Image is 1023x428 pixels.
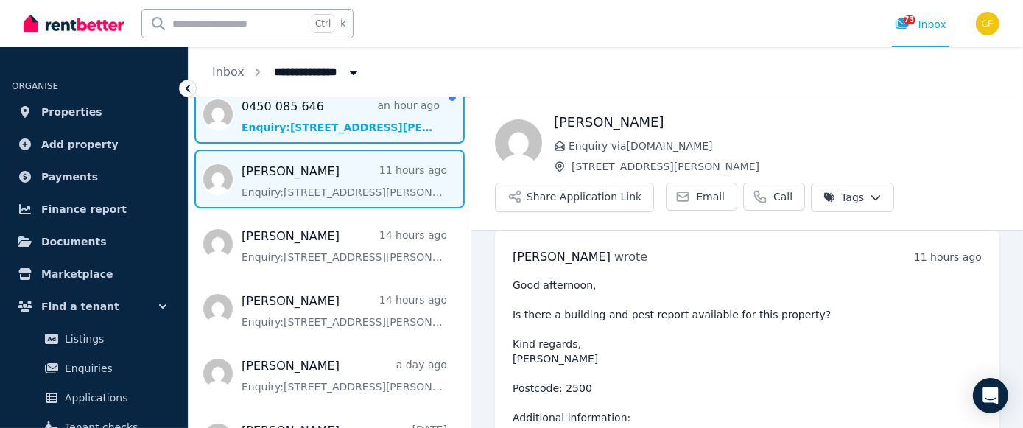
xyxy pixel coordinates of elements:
button: Tags [811,183,894,212]
div: Inbox [895,17,946,32]
span: wrote [614,250,647,264]
span: Payments [41,168,98,186]
a: Documents [12,227,176,256]
a: [PERSON_NAME]14 hours agoEnquiry:[STREET_ADDRESS][PERSON_NAME]. [242,228,447,264]
span: Enquiries [65,359,164,377]
a: Add property [12,130,176,159]
img: Jaidyn Chambers [495,119,542,166]
img: Christos Fassoulidis [976,12,999,35]
a: [PERSON_NAME]a day agoEnquiry:[STREET_ADDRESS][PERSON_NAME]. [242,357,447,394]
span: Find a tenant [41,298,119,315]
a: Email [666,183,737,211]
span: Enquiry via [DOMAIN_NAME] [569,138,999,153]
a: Applications [18,383,170,413]
span: Add property [41,136,119,153]
span: Call [773,189,792,204]
span: Applications [65,389,164,407]
span: 73 [904,15,915,24]
nav: Breadcrumb [189,47,384,97]
span: [STREET_ADDRESS][PERSON_NAME] [572,159,999,174]
span: Marketplace [41,265,113,283]
a: Marketplace [12,259,176,289]
a: Inbox [212,65,245,79]
img: RentBetter [24,13,124,35]
h1: [PERSON_NAME] [554,112,999,133]
span: [PERSON_NAME] [513,250,611,264]
span: Tags [823,190,864,205]
a: Properties [12,97,176,127]
a: Payments [12,162,176,192]
span: Email [696,189,725,204]
span: ORGANISE [12,81,58,91]
a: Listings [18,324,170,354]
a: Finance report [12,194,176,224]
div: Open Intercom Messenger [973,378,1008,413]
a: Call [743,183,805,211]
span: Documents [41,233,107,250]
button: Share Application Link [495,183,654,212]
time: 11 hours ago [914,251,982,263]
span: Listings [65,330,164,348]
a: 0450 085 646an hour agoEnquiry:[STREET_ADDRESS][PERSON_NAME]. [242,98,440,135]
span: Finance report [41,200,127,218]
span: k [340,18,345,29]
span: Properties [41,103,102,121]
span: Ctrl [312,14,334,33]
a: [PERSON_NAME]11 hours agoEnquiry:[STREET_ADDRESS][PERSON_NAME]. [242,163,447,200]
button: Find a tenant [12,292,176,321]
a: Enquiries [18,354,170,383]
a: [PERSON_NAME]14 hours agoEnquiry:[STREET_ADDRESS][PERSON_NAME]. [242,292,447,329]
